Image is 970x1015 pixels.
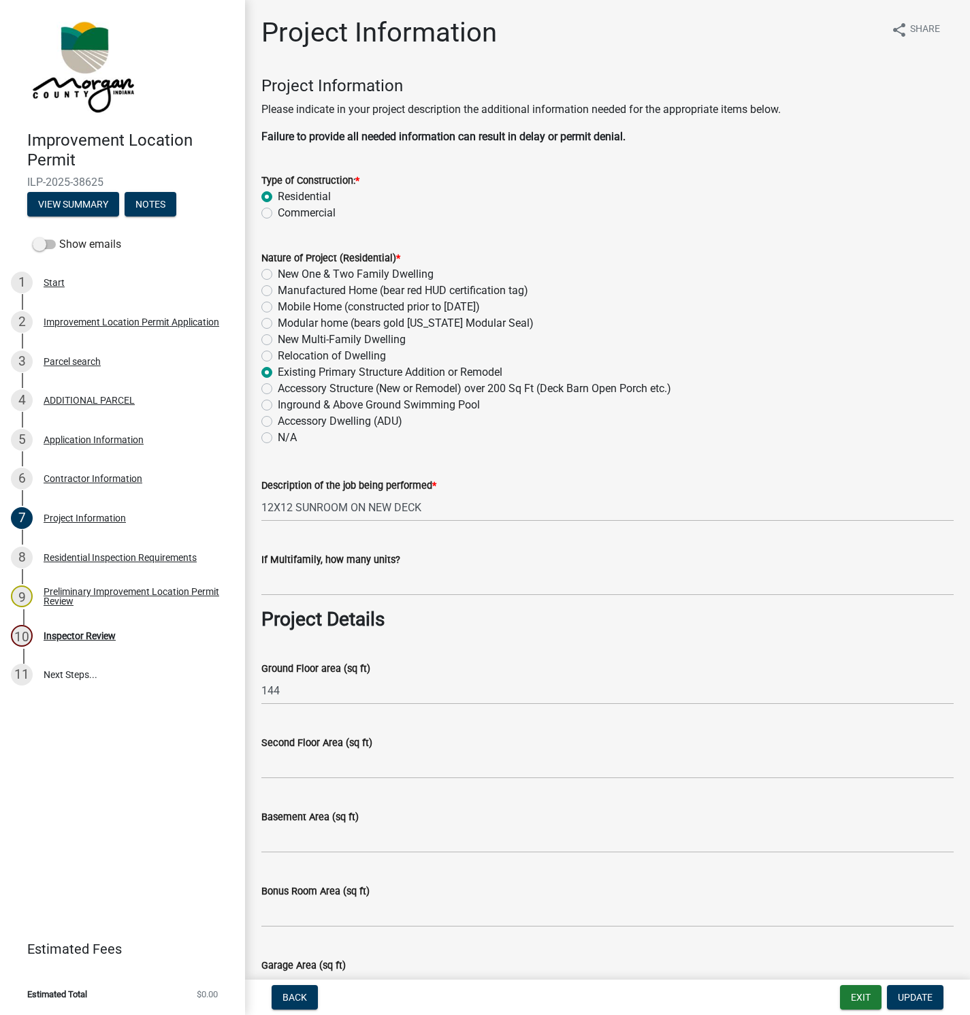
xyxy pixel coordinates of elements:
strong: Failure to provide all needed information can result in delay or permit denial. [261,130,626,143]
div: 10 [11,625,33,647]
div: ADDITIONAL PARCEL [44,396,135,405]
button: Update [887,985,943,1010]
span: Share [910,22,940,38]
h4: Project Information [261,76,954,96]
div: 9 [11,585,33,607]
wm-modal-confirm: Notes [125,199,176,210]
label: Bonus Room Area (sq ft) [261,887,370,897]
div: Parcel search [44,357,101,366]
label: Manufactured Home (bear red HUD certification tag) [278,283,528,299]
label: Accessory Structure (New or Remodel) over 200 Sq Ft (Deck Barn Open Porch etc.) [278,381,671,397]
div: 8 [11,547,33,568]
span: Back [282,992,307,1003]
label: Garage Area (sq ft) [261,961,346,971]
button: Notes [125,192,176,216]
button: View Summary [27,192,119,216]
div: 6 [11,468,33,489]
label: Existing Primary Structure Addition or Remodel [278,364,502,381]
a: Estimated Fees [11,935,223,963]
div: Inspector Review [44,631,116,641]
div: 5 [11,429,33,451]
div: Start [44,278,65,287]
label: Ground Floor area (sq ft) [261,664,370,674]
div: 2 [11,311,33,333]
h1: Project Information [261,16,497,49]
label: New One & Two Family Dwelling [278,266,434,283]
div: Project Information [44,513,126,523]
div: 11 [11,664,33,686]
label: New Multi-Family Dwelling [278,332,406,348]
label: Modular home (bears gold [US_STATE] Modular Seal) [278,315,534,332]
div: 3 [11,351,33,372]
div: Residential Inspection Requirements [44,553,197,562]
button: Back [272,985,318,1010]
label: Second Floor Area (sq ft) [261,739,372,748]
label: Accessory Dwelling (ADU) [278,413,402,430]
div: 4 [11,389,33,411]
div: 7 [11,507,33,529]
label: Commercial [278,205,336,221]
span: Estimated Total [27,990,87,999]
label: Inground & Above Ground Swimming Pool [278,397,480,413]
label: Type of Construction: [261,176,359,186]
button: Exit [840,985,882,1010]
div: Contractor Information [44,474,142,483]
div: Improvement Location Permit Application [44,317,219,327]
label: Nature of Project (Residential) [261,254,400,263]
label: Basement Area (sq ft) [261,813,359,822]
label: Description of the job being performed [261,481,436,491]
label: Residential [278,189,331,205]
span: $0.00 [197,990,218,999]
label: Relocation of Dwelling [278,348,386,364]
label: Show emails [33,236,121,253]
label: If Multifamily, how many units? [261,555,400,565]
label: Mobile Home (constructed prior to [DATE]) [278,299,480,315]
i: share [891,22,907,38]
span: ILP-2025-38625 [27,176,218,189]
strong: Project Details [261,608,385,630]
wm-modal-confirm: Summary [27,199,119,210]
p: Please indicate in your project description the additional information needed for the appropriate... [261,101,954,118]
button: shareShare [880,16,951,43]
img: Morgan County, Indiana [27,14,137,116]
div: 1 [11,272,33,293]
span: Update [898,992,933,1003]
div: Application Information [44,435,144,445]
label: N/A [278,430,297,446]
div: Preliminary Improvement Location Permit Review [44,587,223,606]
h4: Improvement Location Permit [27,131,234,170]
